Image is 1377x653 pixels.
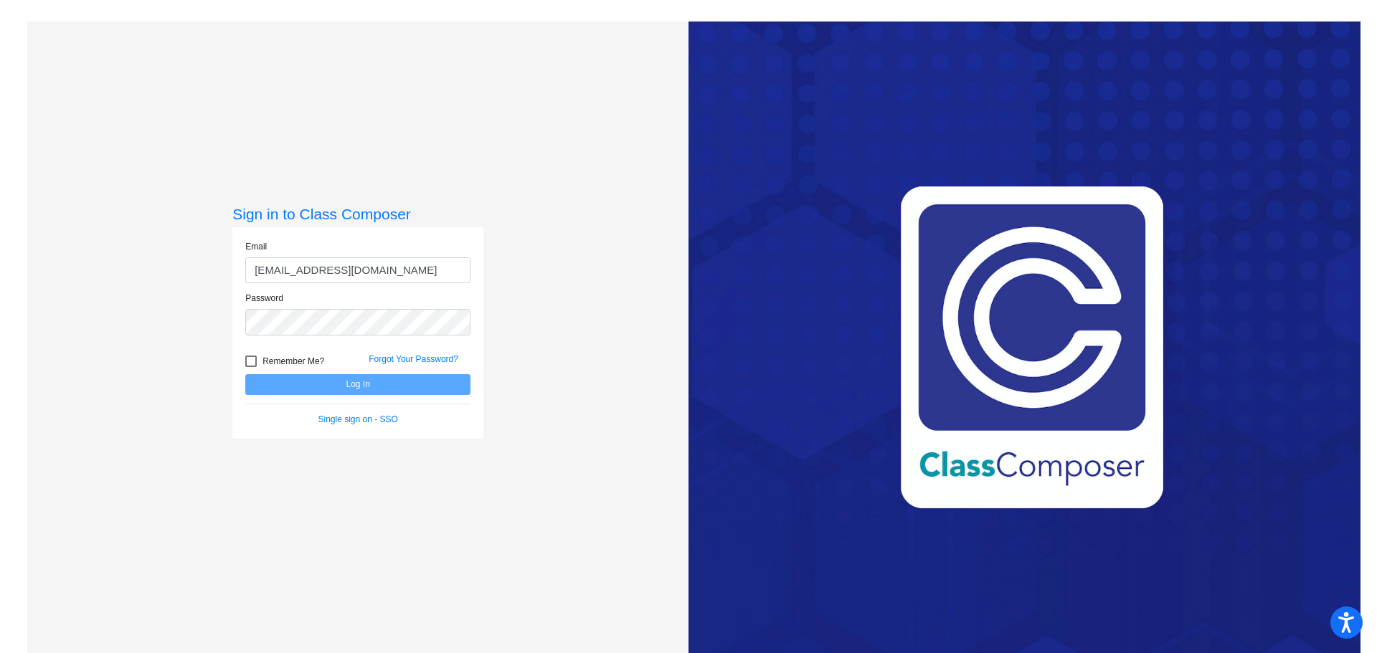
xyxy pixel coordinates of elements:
label: Email [245,240,267,253]
span: Remember Me? [262,353,324,370]
button: Log In [245,374,470,395]
h3: Sign in to Class Composer [232,205,483,223]
label: Password [245,292,283,305]
a: Single sign on - SSO [318,414,398,424]
a: Forgot Your Password? [369,354,458,364]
